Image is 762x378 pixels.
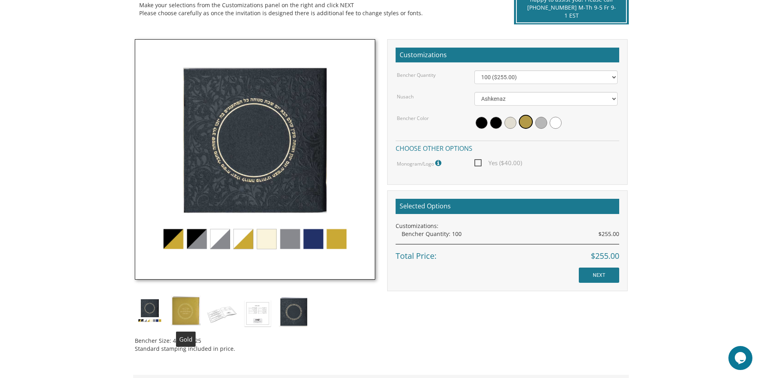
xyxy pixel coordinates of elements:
img: square-embossed-inside-1.jpg [207,296,237,331]
h2: Selected Options [396,199,619,214]
span: $255.00 [591,250,619,262]
img: simchonim_round_emboss.jpg [135,296,165,326]
h2: Customizations [396,48,619,63]
h4: Choose other options [396,140,619,154]
div: Make your selections from the Customizations panel on the right and click NEXT Please choose care... [139,1,496,17]
div: Total Price: [396,244,619,262]
img: square-embossed-inside-2.jpg [243,296,273,331]
span: Yes ($40.00) [474,158,522,168]
label: Nusach [397,93,414,100]
div: Bencher Quantity: 100 [402,230,619,238]
input: NEXT [579,268,619,283]
iframe: chat widget [728,346,754,370]
img: simchonim-square-gold.jpg [171,296,201,326]
div: Customizations: [396,222,619,230]
div: Bencher Size: 4.25 x 4.25 Standard stamping included in price. [135,331,375,353]
span: $255.00 [598,230,619,238]
label: Monogram/Logo [397,158,443,168]
label: Bencher Color [397,115,429,122]
label: Bencher Quantity [397,72,436,78]
img: simchonim-black-and-gold.jpg [279,296,309,327]
img: simchonim_round_emboss.jpg [135,39,375,280]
